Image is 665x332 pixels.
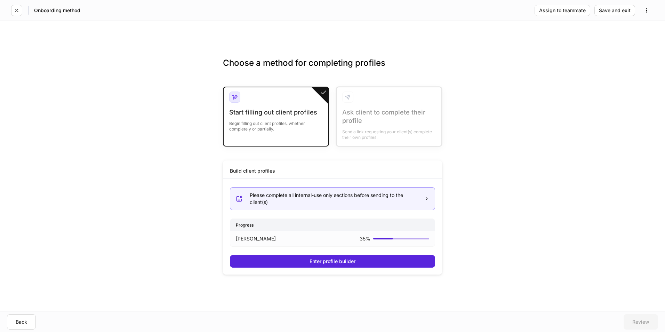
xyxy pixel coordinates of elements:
[230,167,275,174] div: Build client profiles
[7,314,36,330] button: Back
[229,108,323,117] div: Start filling out client profiles
[229,117,323,132] div: Begin filling out client profiles, whether completely or partially.
[16,319,27,324] div: Back
[594,5,635,16] button: Save and exit
[539,8,586,13] div: Assign to teammate
[250,192,419,206] div: Please complete all internal-use only sections before sending to the client(s)
[230,255,435,268] button: Enter profile builder
[223,57,442,80] h3: Choose a method for completing profiles
[34,7,80,14] h5: Onboarding method
[360,235,370,242] p: 35 %
[236,235,276,242] p: [PERSON_NAME]
[599,8,631,13] div: Save and exit
[535,5,590,16] button: Assign to teammate
[230,219,435,231] div: Progress
[310,259,355,264] div: Enter profile builder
